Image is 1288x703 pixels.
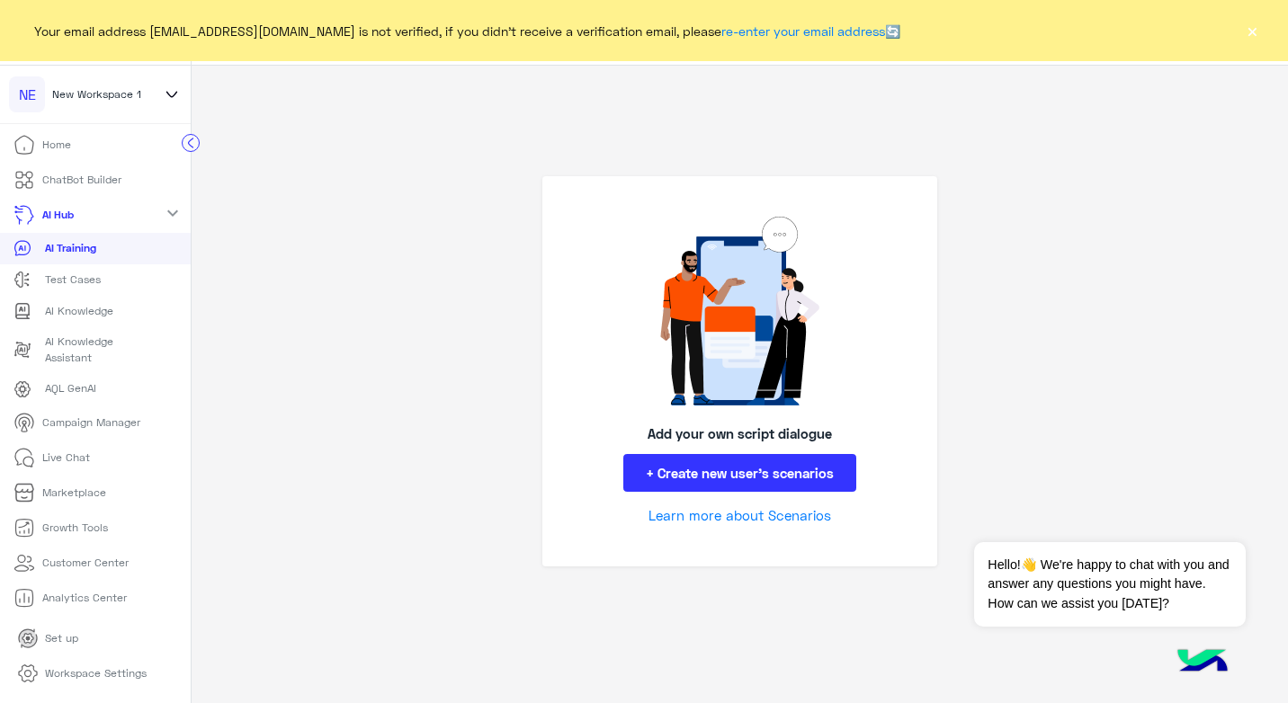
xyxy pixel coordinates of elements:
p: Analytics Center [42,590,127,606]
p: Campaign Manager [42,414,140,431]
p: Set up [45,630,78,646]
span: Hello!👋 We're happy to chat with you and answer any questions you might have. How can we assist y... [974,542,1245,627]
p: AI Knowledge Assistant [45,334,164,366]
p: AI Knowledge [45,303,113,319]
p: Live Chat [42,449,90,466]
p: Customer Center [42,555,129,571]
mat-icon: expand_more [162,202,183,224]
p: ChatBot Builder [42,172,121,188]
p: Home [42,137,71,153]
img: Train.png [645,217,834,405]
a: Set up [4,621,93,656]
mat-icon: chevron_right [162,619,183,641]
a: Learn more about Scenarios [648,505,831,526]
p: Marketplace [42,485,106,501]
p: Test Cases [45,271,101,288]
p: AQL GenAI [45,380,96,396]
img: hulul-logo.png [1171,631,1234,694]
a: Workspace Settings [4,656,161,691]
span: New Workspace 1 [52,86,141,102]
button: + Create new user’s scenarios [623,454,856,493]
p: AI Training [45,240,96,256]
p: Growth Tools [42,520,108,536]
button: × [1243,22,1261,40]
p: Workspace Settings [45,665,147,681]
p: AI Hub [42,207,74,223]
a: re-enter your email address [721,23,885,39]
span: Your email address [EMAIL_ADDRESS][DOMAIN_NAME] is not verified, if you didn't receive a verifica... [34,22,900,40]
div: NE [9,76,45,112]
h3: Add your own script dialogue [648,425,832,441]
